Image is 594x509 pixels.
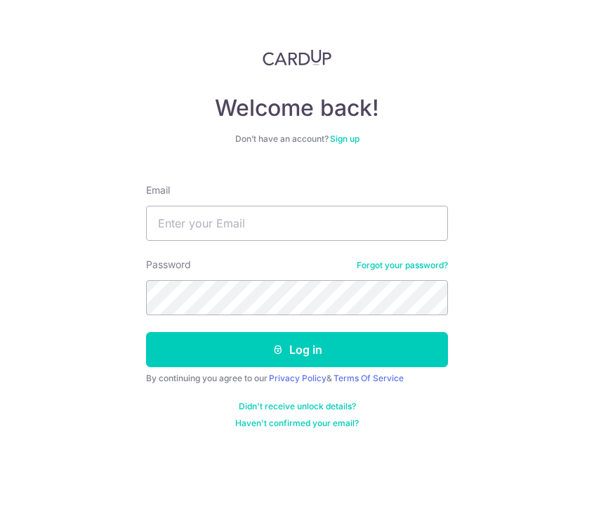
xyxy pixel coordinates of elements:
img: CardUp Logo [263,49,331,66]
label: Email [146,183,170,197]
a: Terms Of Service [334,373,404,383]
h4: Welcome back! [146,94,448,122]
a: Privacy Policy [269,373,326,383]
div: Don’t have an account? [146,133,448,145]
input: Enter your Email [146,206,448,241]
button: Log in [146,332,448,367]
a: Didn't receive unlock details? [239,401,356,412]
a: Forgot your password? [357,260,448,271]
label: Password [146,258,191,272]
a: Haven't confirmed your email? [235,418,359,429]
div: By continuing you agree to our & [146,373,448,384]
a: Sign up [330,133,359,144]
